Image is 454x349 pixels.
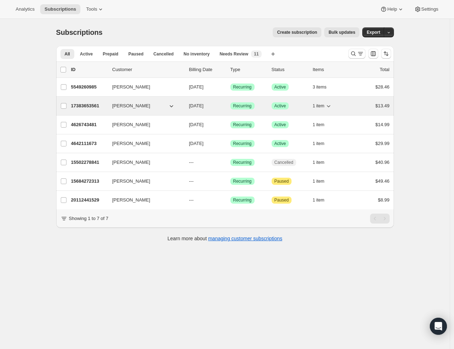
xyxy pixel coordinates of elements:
span: Recurring [233,122,252,128]
span: Needs Review [220,51,249,57]
div: IDCustomerBilling DateTypeStatusItemsTotal [71,66,390,73]
div: 5549260985[PERSON_NAME][DATE]SuccessRecurringSuccessActive3 items$28.46 [71,82,390,92]
span: [PERSON_NAME] [112,140,150,147]
button: [PERSON_NAME] [108,157,179,168]
div: 4626743481[PERSON_NAME][DATE]SuccessRecurringSuccessActive1 item$14.99 [71,120,390,130]
span: Active [274,84,286,90]
p: Billing Date [189,66,225,73]
button: Search and filter results [348,49,365,59]
span: [PERSON_NAME] [112,102,150,109]
span: [PERSON_NAME] [112,178,150,185]
span: Subscriptions [56,28,103,36]
span: [DATE] [189,122,204,127]
p: Total [380,66,389,73]
button: 1 item [313,120,332,130]
span: 1 item [313,122,325,128]
span: 1 item [313,103,325,109]
button: 1 item [313,195,332,205]
button: 1 item [313,101,332,111]
span: --- [189,197,194,203]
span: Prepaid [103,51,118,57]
button: Create new view [267,49,279,59]
span: $8.99 [378,197,390,203]
button: [PERSON_NAME] [108,176,179,187]
span: 1 item [313,141,325,146]
p: 17383653561 [71,102,107,109]
span: Recurring [233,160,252,165]
button: [PERSON_NAME] [108,138,179,149]
p: 4626743481 [71,121,107,128]
p: Customer [112,66,183,73]
nav: Pagination [370,214,390,224]
div: 15502278841[PERSON_NAME]---SuccessRecurringCancelled1 item$40.96 [71,157,390,167]
button: 3 items [313,82,335,92]
div: Type [230,66,266,73]
span: [DATE] [189,84,204,90]
span: 1 item [313,160,325,165]
span: $40.96 [375,160,390,165]
span: Bulk updates [329,29,355,35]
div: 4642111673[PERSON_NAME][DATE]SuccessRecurringSuccessActive1 item$29.99 [71,139,390,149]
p: Learn more about [167,235,282,242]
span: $13.49 [375,103,390,108]
div: Open Intercom Messenger [430,318,447,335]
div: 15684272313[PERSON_NAME]---SuccessRecurringAttentionPaused1 item$49.46 [71,176,390,186]
p: 5549260985 [71,84,107,91]
button: Create subscription [273,27,321,37]
span: $29.99 [375,141,390,146]
button: Settings [410,4,443,14]
span: 1 item [313,178,325,184]
span: Active [274,122,286,128]
span: Help [387,6,397,12]
span: --- [189,160,194,165]
span: $14.99 [375,122,390,127]
span: [PERSON_NAME] [112,84,150,91]
span: Recurring [233,84,252,90]
button: [PERSON_NAME] [108,194,179,206]
span: [PERSON_NAME] [112,121,150,128]
button: Help [376,4,408,14]
p: 15502278841 [71,159,107,166]
p: ID [71,66,107,73]
button: 1 item [313,176,332,186]
p: Status [272,66,307,73]
span: [DATE] [189,141,204,146]
button: [PERSON_NAME] [108,81,179,93]
span: Settings [421,6,438,12]
span: All [65,51,70,57]
div: 17383653561[PERSON_NAME][DATE]SuccessRecurringSuccessActive1 item$13.49 [71,101,390,111]
span: Tools [86,6,97,12]
button: Sort the results [381,49,391,59]
span: --- [189,178,194,184]
button: Export [362,27,384,37]
button: 1 item [313,157,332,167]
button: 1 item [313,139,332,149]
span: [PERSON_NAME] [112,197,150,204]
button: Subscriptions [40,4,80,14]
span: $28.46 [375,84,390,90]
div: 20112441529[PERSON_NAME]---SuccessRecurringAttentionPaused1 item$8.99 [71,195,390,205]
button: [PERSON_NAME] [108,100,179,112]
p: 15684272313 [71,178,107,185]
button: Tools [82,4,108,14]
span: 3 items [313,84,327,90]
span: Paused [128,51,144,57]
a: managing customer subscriptions [208,236,282,241]
span: Active [274,103,286,109]
button: [PERSON_NAME] [108,119,179,130]
span: Export [367,29,380,35]
span: Paused [274,197,289,203]
span: Recurring [233,178,252,184]
span: Recurring [233,103,252,109]
span: Paused [274,178,289,184]
button: Bulk updates [324,27,359,37]
span: Cancelled [274,160,293,165]
span: Active [274,141,286,146]
button: Analytics [11,4,39,14]
span: Recurring [233,141,252,146]
span: 1 item [313,197,325,203]
span: Active [80,51,93,57]
span: Recurring [233,197,252,203]
span: 11 [254,51,258,57]
p: 4642111673 [71,140,107,147]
